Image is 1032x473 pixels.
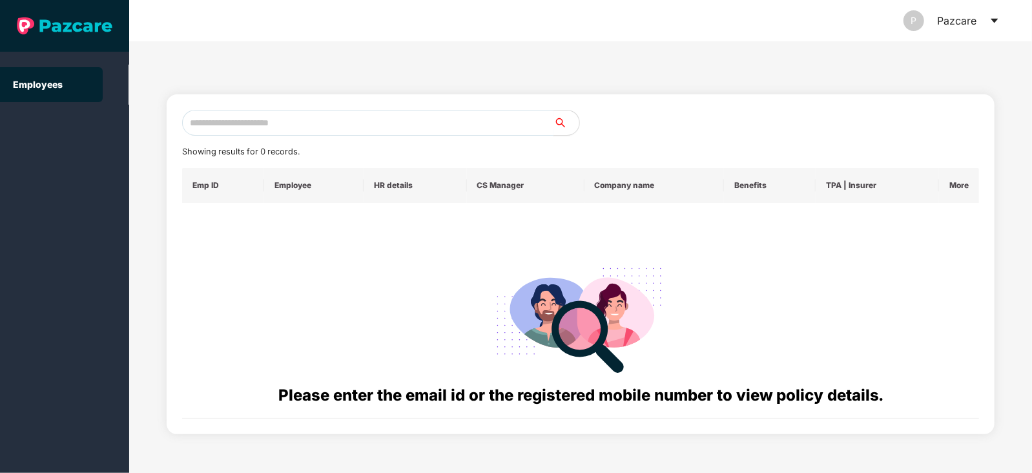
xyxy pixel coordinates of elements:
img: svg+xml;base64,PHN2ZyB4bWxucz0iaHR0cDovL3d3dy53My5vcmcvMjAwMC9zdmciIHdpZHRoPSIyODgiIGhlaWdodD0iMj... [488,252,674,383]
th: CS Manager [467,168,584,203]
th: Benefits [724,168,816,203]
span: search [553,118,579,128]
th: HR details [364,168,467,203]
span: Please enter the email id or the registered mobile number to view policy details. [278,386,883,405]
span: caret-down [989,16,1000,26]
button: search [553,110,580,136]
span: P [911,10,917,31]
span: Showing results for 0 records. [182,147,300,156]
a: Employees [13,79,63,90]
th: More [939,168,979,203]
th: Employee [264,168,364,203]
th: Company name [584,168,725,203]
th: TPA | Insurer [816,168,939,203]
th: Emp ID [182,168,264,203]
